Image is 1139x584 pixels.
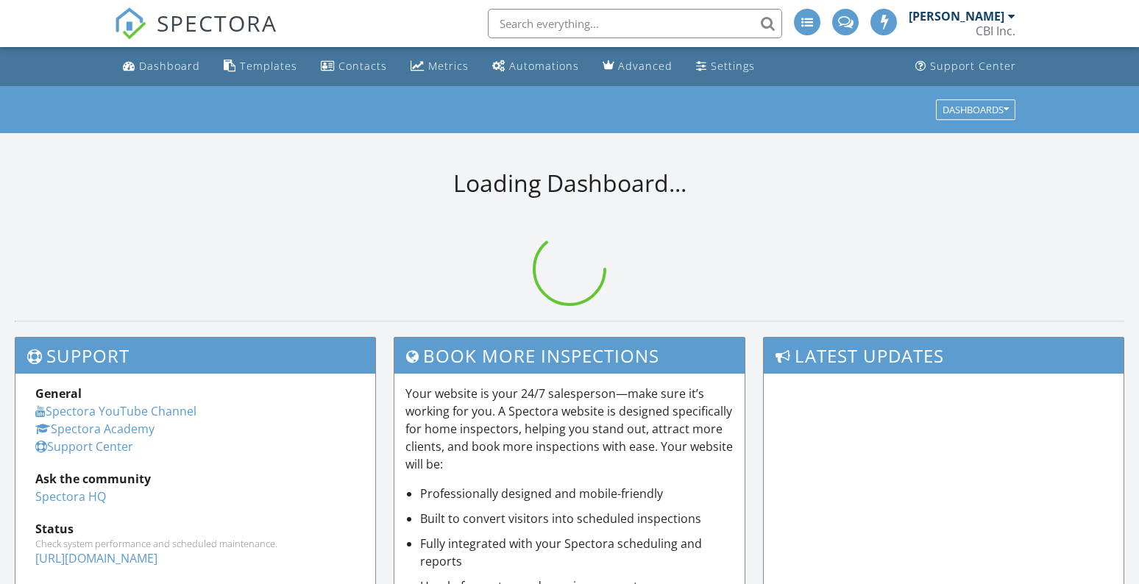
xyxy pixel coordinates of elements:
input: Search everything... [488,9,782,38]
li: Professionally designed and mobile-friendly [420,485,734,502]
p: Your website is your 24/7 salesperson—make sure it’s working for you. A Spectora website is desig... [405,385,734,473]
div: Settings [711,59,755,73]
div: Templates [240,59,297,73]
h3: Support [15,338,375,374]
li: Fully integrated with your Spectora scheduling and reports [420,535,734,570]
div: Dashboards [943,104,1009,115]
a: Support Center [35,438,133,455]
div: Advanced [618,59,673,73]
button: Dashboards [936,99,1015,120]
a: Automations (Advanced) [486,53,585,80]
a: Settings [690,53,761,80]
a: SPECTORA [114,20,277,51]
a: Support Center [909,53,1022,80]
a: Spectora Academy [35,421,155,437]
span: SPECTORA [157,7,277,38]
div: Metrics [428,59,469,73]
div: Ask the community [35,470,355,488]
li: Built to convert visitors into scheduled inspections [420,510,734,527]
div: Check system performance and scheduled maintenance. [35,538,355,549]
a: [URL][DOMAIN_NAME] [35,550,157,566]
div: Support Center [930,59,1016,73]
h3: Book More Inspections [394,338,745,374]
a: Spectora HQ [35,488,106,505]
a: Dashboard [117,53,206,80]
div: [PERSON_NAME] [909,9,1004,24]
h3: Latest Updates [764,338,1124,374]
div: CBI Inc. [976,24,1015,38]
a: Metrics [405,53,475,80]
div: Status [35,520,355,538]
a: Spectora YouTube Channel [35,403,196,419]
img: The Best Home Inspection Software - Spectora [114,7,146,40]
a: Contacts [315,53,393,80]
div: Contacts [338,59,387,73]
a: Templates [218,53,303,80]
a: Advanced [597,53,678,80]
div: Dashboard [139,59,200,73]
strong: General [35,385,82,402]
div: Automations [509,59,579,73]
